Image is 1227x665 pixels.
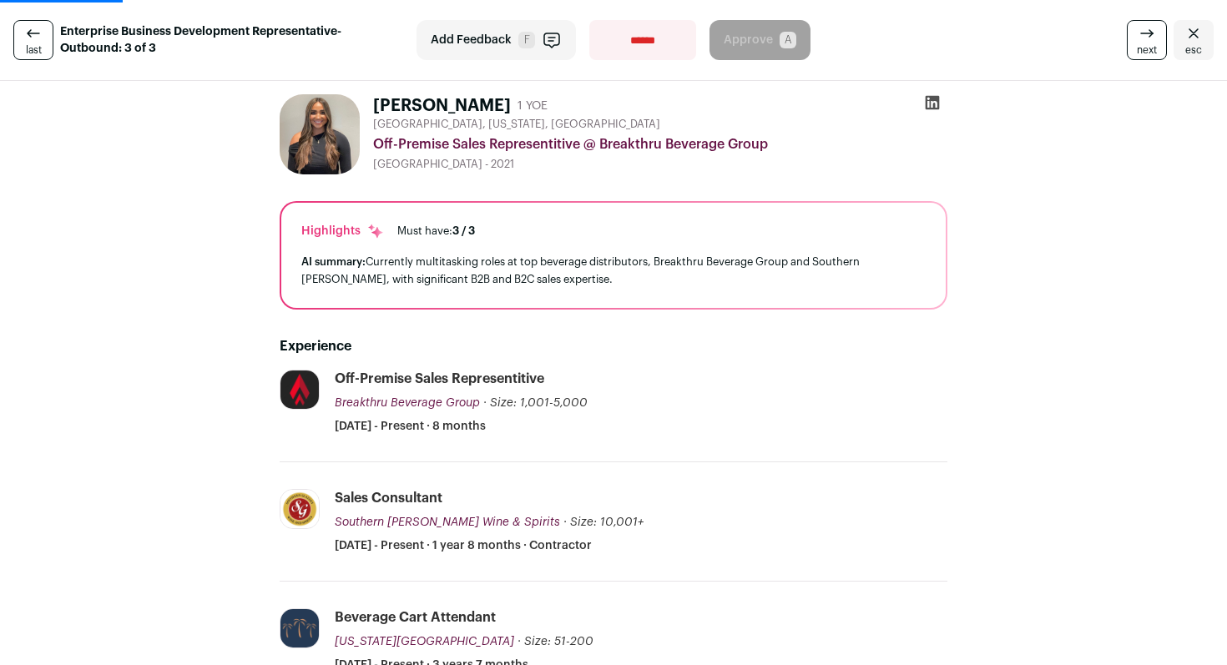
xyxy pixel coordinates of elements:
span: Breakthru Beverage Group [335,397,480,409]
span: last [26,43,42,57]
span: · Size: 10,001+ [563,516,644,528]
a: next [1127,20,1167,60]
span: [US_STATE][GEOGRAPHIC_DATA] [335,636,514,647]
div: Off-Premise Sales Representitive [335,370,544,388]
h2: Experience [280,336,947,356]
span: · Size: 1,001-5,000 [483,397,588,409]
span: F [518,32,535,48]
span: [GEOGRAPHIC_DATA], [US_STATE], [GEOGRAPHIC_DATA] [373,118,660,131]
span: Southern [PERSON_NAME] Wine & Spirits [335,516,560,528]
a: last [13,20,53,60]
div: Beverage Cart Attendant [335,608,496,627]
img: 294f07c021f3507a69f9dd43e73c4e47dad68757e7355a3cd1a5ab8a394f79b6.jpg [280,370,319,409]
img: 606304275e2710d851ba7eaea004dfe9394509415effb1f7a491267d4321ddef.jpg [280,490,319,528]
div: Sales Consultant [335,489,442,507]
div: Highlights [301,223,384,239]
span: esc [1185,43,1202,57]
a: Close [1174,20,1214,60]
div: 1 YOE [518,98,548,114]
div: [GEOGRAPHIC_DATA] - 2021 [373,158,947,171]
span: [DATE] - Present · 8 months [335,418,486,435]
span: · Size: 51-200 [518,636,593,647]
strong: Enterprise Business Development Representative- Outbound: 3 of 3 [60,23,405,57]
span: AI summary: [301,256,366,267]
span: next [1137,43,1157,57]
img: 973938d0bf7cb0f3a217ceb7f714a2501ec0a94596815492a431a264e52b7847.jpg [280,94,360,174]
div: Must have: [397,224,475,238]
div: Currently multitasking roles at top beverage distributors, Breakthru Beverage Group and Southern ... [301,253,926,288]
span: 3 / 3 [452,225,475,236]
span: Add Feedback [431,32,512,48]
span: [DATE] - Present · 1 year 8 months · Contractor [335,537,592,554]
img: 9441ea6879c3eee9472a623c994036ba15a1432341573c718f3410bcac64d419.jpg [280,609,319,647]
h1: [PERSON_NAME] [373,94,511,118]
div: Off-Premise Sales Representitive @ Breakthru Beverage Group [373,134,947,154]
button: Add Feedback F [417,20,576,60]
